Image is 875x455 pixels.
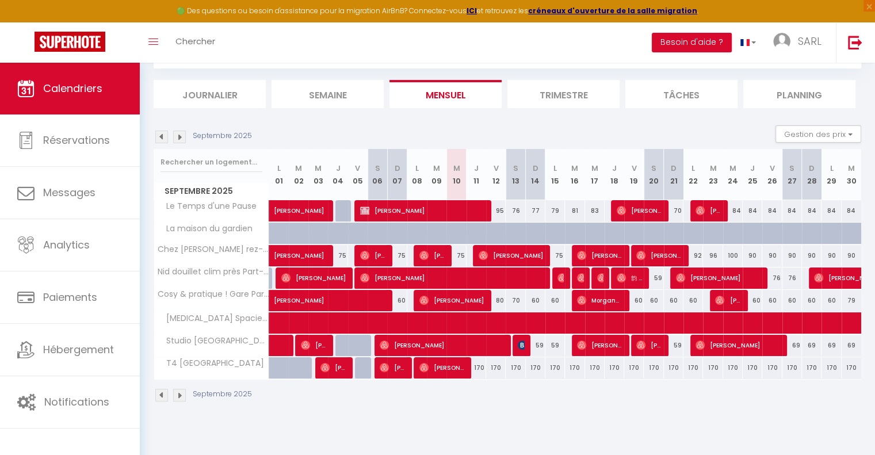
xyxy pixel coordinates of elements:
[545,290,565,311] div: 60
[320,357,346,378] span: [PERSON_NAME]
[565,357,584,378] div: 170
[9,5,44,39] button: Ouvrir le widget de chat LiveChat
[557,267,564,289] span: [PERSON_NAME]
[605,357,624,378] div: 170
[723,357,743,378] div: 170
[762,290,782,311] div: 60
[387,245,407,266] div: 75
[612,163,617,174] abbr: J
[415,163,419,174] abbr: L
[644,149,663,200] th: 20
[35,32,105,52] img: Super Booking
[585,200,605,221] div: 83
[526,290,545,311] div: 60
[274,239,353,261] span: [PERSON_NAME]
[830,163,833,174] abbr: L
[175,35,215,47] span: Chercher
[664,200,683,221] div: 70
[683,290,703,311] div: 60
[802,149,821,200] th: 28
[842,245,861,266] div: 90
[644,290,663,311] div: 60
[161,152,262,173] input: Rechercher un logement...
[821,357,841,378] div: 170
[729,163,736,174] abbr: M
[789,163,794,174] abbr: S
[782,290,802,311] div: 60
[272,80,384,108] li: Semaine
[193,389,252,400] p: Septembre 2025
[683,357,703,378] div: 170
[395,163,400,174] abbr: D
[453,163,460,174] abbr: M
[507,80,620,108] li: Trimestre
[571,163,578,174] abbr: M
[775,125,861,143] button: Gestion des prix
[43,185,95,200] span: Messages
[644,357,663,378] div: 170
[782,267,802,289] div: 76
[624,290,644,311] div: 60
[821,200,841,221] div: 84
[506,149,525,200] th: 13
[842,200,861,221] div: 84
[269,245,289,267] a: [PERSON_NAME]
[269,290,289,312] a: [PERSON_NAME]
[274,194,353,216] span: [PERSON_NAME]
[295,163,302,174] abbr: M
[360,200,484,221] span: [PERSON_NAME]
[743,245,762,266] div: 90
[387,149,407,200] th: 07
[821,290,841,311] div: 60
[419,289,484,311] span: [PERSON_NAME]
[545,149,565,200] th: 15
[664,290,683,311] div: 60
[446,245,466,266] div: 75
[710,163,717,174] abbr: M
[802,200,821,221] div: 84
[486,357,506,378] div: 170
[156,357,267,370] span: T4 [GEOGRAPHIC_DATA]
[545,357,565,378] div: 170
[274,284,433,305] span: [PERSON_NAME]
[565,200,584,221] div: 81
[513,163,518,174] abbr: S
[848,35,862,49] img: logout
[577,267,583,289] span: [PERSON_NAME]
[597,267,603,289] span: [PERSON_NAME]
[802,357,821,378] div: 170
[433,163,440,174] abbr: M
[632,163,637,174] abbr: V
[644,267,663,289] div: 59
[467,6,477,16] a: ICI
[518,334,524,356] span: [PERSON_NAME]
[154,183,269,200] span: Septembre 2025
[360,244,386,266] span: [PERSON_NAME]
[743,149,762,200] th: 25
[545,335,565,356] div: 59
[591,163,598,174] abbr: M
[842,335,861,356] div: 69
[289,149,308,200] th: 02
[625,80,738,108] li: Tâches
[821,149,841,200] th: 29
[193,131,252,142] p: Septembre 2025
[683,245,703,266] div: 92
[617,200,662,221] span: [PERSON_NAME]
[848,163,855,174] abbr: M
[545,200,565,221] div: 79
[577,244,622,266] span: [PERSON_NAME]
[545,245,565,266] div: 75
[427,149,446,200] th: 09
[585,149,605,200] th: 17
[474,163,479,174] abbr: J
[375,163,380,174] abbr: S
[696,200,721,221] span: [PERSON_NAME]
[156,312,271,325] span: [MEDICAL_DATA] Spacieux + balcon
[533,163,538,174] abbr: D
[368,149,387,200] th: 06
[782,200,802,221] div: 84
[651,163,656,174] abbr: S
[703,357,723,378] div: 170
[419,357,465,378] span: [PERSON_NAME]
